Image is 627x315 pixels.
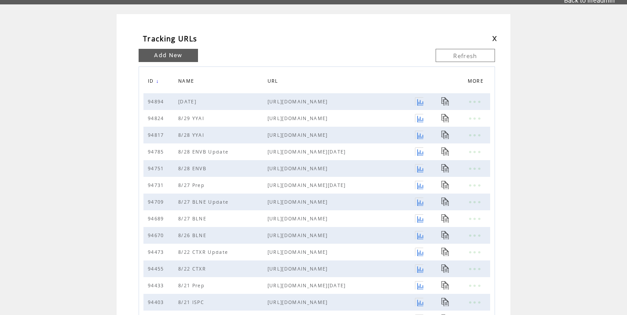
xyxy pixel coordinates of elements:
[148,199,166,205] span: 94709
[415,298,423,306] a: Click to view a graph
[268,165,415,172] span: https://myemail.constantcontact.com/Nasdaq-Biotech--ENVB--s-Lead-Candidate-Demonstrates-Positive-...
[148,132,166,138] span: 94817
[268,282,415,289] span: https://myemail.constantcontact.com/Here-s-A-Nasdaq-Low-Float-Idea-Being-Tapped-For-A-Top-Spot-On...
[268,76,281,88] span: URL
[139,49,198,62] a: Add New
[415,114,423,122] a: Click to view a graph
[441,214,450,223] a: Click to copy URL for text blast to clipboard
[415,181,423,189] a: Click to view a graph
[268,232,415,238] span: https://myemail.constantcontact.com/FinTech-Profile--Nasdaq--BLNE--Expands-Its-AI-Strategy-To-Dri...
[441,198,450,206] a: Click to copy URL for text blast to clipboard
[268,216,415,222] span: https://myemail.constantcontact.com/-Nasdaq--BLNE--Is-Expanding-Its-Key-AI-Strategy-To-Drive-Reve...
[441,181,450,189] a: Click to copy URL for text blast to clipboard
[178,216,209,222] span: 8/27 BLNE
[178,282,207,289] span: 8/21 Prep
[441,131,450,139] a: Click to copy URL for text blast to clipboard
[148,165,166,172] span: 94751
[268,149,415,155] span: https://myemail.constantcontact.com/-Nasdaq--ENVB--Drops-Breaking-News-Thursday-As-A-Possible-Red...
[178,115,206,121] span: 8/29 YYAI
[148,99,166,105] span: 94894
[415,248,423,256] a: Click to view a graph
[148,216,166,222] span: 94689
[268,78,281,83] a: URL
[178,78,196,83] a: NAME
[268,99,415,105] span: https://stockwirenews.com/
[148,76,156,88] span: ID
[178,132,206,138] span: 8/28 YYAI
[415,97,423,106] a: Click to view a graph
[415,231,423,239] a: Click to view a graph
[268,266,415,272] span: https://myemail.constantcontact.com/Low-Float--Nasdaq--CTXR--Nears-Inflection-Point-As-Commercial...
[436,49,495,62] a: Refresh
[178,165,209,172] span: 8/28 ENVB
[178,266,208,272] span: 8/22 CTXR
[178,299,206,305] span: 8/21 ISPC
[268,115,415,121] span: https://myemail.constantcontact.com/Low-Float--Nasdaq--YYAI--Has-Multiple-Technicals-Flashing-Bul...
[178,182,207,188] span: 8/27 Prep
[441,231,450,239] a: Click to copy URL for text blast to clipboard
[143,34,197,44] span: Tracking URLs
[268,199,415,205] span: https://myemail.constantcontact.com/-Nasdaq--BLNE--Jumps-Vertically-Up-Approx--32--Behind-Major-B...
[441,298,450,306] a: Click to copy URL for text blast to clipboard
[148,115,166,121] span: 94824
[268,299,415,305] span: https://myemail.constantcontact.com/-Nasdaq--ISPC--Flips-The-Script-With-New-Digital-Treasury-Str...
[148,299,166,305] span: 94403
[268,182,415,188] span: https://myemail.constantcontact.com/This-Low-Float--Nasdaq--Biotech-Idea-Has-The-Spotlight-Thursd...
[415,131,423,139] a: Click to view a graph
[441,147,450,156] a: Click to copy URL for text blast to clipboard
[148,266,166,272] span: 94455
[148,282,166,289] span: 94433
[415,198,423,206] a: Click to view a graph
[415,147,423,156] a: Click to view a graph
[415,164,423,172] a: Click to view a graph
[148,78,159,84] a: ID↓
[178,149,231,155] span: 8/28 ENVB Update
[415,214,423,223] a: Click to view a graph
[178,76,196,88] span: NAME
[415,281,423,289] a: Click to view a graph
[415,264,423,273] a: Click to view a graph
[441,248,450,256] a: Click to copy URL for text blast to clipboard
[441,114,450,122] a: Click to copy URL for text blast to clipboard
[148,149,166,155] span: 94785
[468,76,486,88] span: MORE
[178,232,209,238] span: 8/26 BLNE
[178,99,198,105] span: [DATE]
[178,249,230,255] span: 8/22 CTXR Update
[441,264,450,273] a: Click to copy URL for text blast to clipboard
[441,281,450,289] a: Click to copy URL for text blast to clipboard
[148,232,166,238] span: 94670
[148,182,166,188] span: 94731
[178,199,231,205] span: 8/27 BLNE Update
[148,249,166,255] span: 94473
[441,97,450,106] a: Click to copy URL for text blast to clipboard
[268,132,415,138] span: https://myemail.constantcontact.com/-Nasdaq--YYAI--Signed-A--500Mn-Agreement-To-Launch-A-New-Digi...
[441,164,450,172] a: Click to copy URL for text blast to clipboard
[268,249,415,255] span: https://myemail.constantcontact.com/-Nasdaq--CTXR--Goes-Green-Quickly-Behind-Breaking-News--Deplo...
